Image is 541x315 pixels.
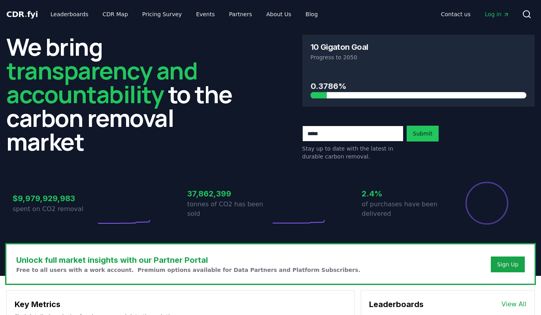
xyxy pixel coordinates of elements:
h3: 0.3786% [311,80,527,92]
a: Pricing Survey [136,7,188,21]
h3: 37,862,399 [187,188,271,200]
a: Blog [299,7,324,21]
nav: Main [435,7,516,21]
a: Partners [223,7,258,21]
p: of purchases have been delivered [362,200,445,219]
a: Log in [479,7,516,21]
button: Submit [407,126,439,141]
h3: Unlock full market insights with our Partner Portal [16,254,360,266]
div: Percentage of sales delivered [465,181,509,225]
button: Sign Up [491,257,525,272]
p: spent on CO2 removal [13,204,96,214]
a: View All [501,300,526,309]
nav: Main [44,7,324,21]
p: tonnes of CO2 has been sold [187,200,271,219]
h3: Leaderboards [369,298,424,310]
a: CDR Map [96,7,134,21]
span: transparency and accountability [6,54,197,110]
span: Log in [485,10,509,18]
a: Contact us [435,7,477,21]
h3: 10 Gigaton Goal [311,43,368,51]
p: Stay up to date with the latest in durable carbon removal. [302,145,403,160]
a: About Us [260,7,298,21]
h3: Key Metrics [15,298,346,310]
a: Sign Up [497,260,518,268]
p: Progress to 2050 [311,53,527,61]
span: CDR fyi [6,9,38,19]
span: . [25,9,27,19]
p: Free to all users with a work account. Premium options available for Data Partners and Platform S... [16,266,360,274]
a: CDR.fyi [6,9,38,20]
h2: We bring to the carbon removal market [6,35,239,153]
a: Events [190,7,221,21]
h3: 2.4% [362,188,445,200]
h3: $9,979,929,983 [13,192,96,204]
a: Leaderboards [44,7,95,21]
